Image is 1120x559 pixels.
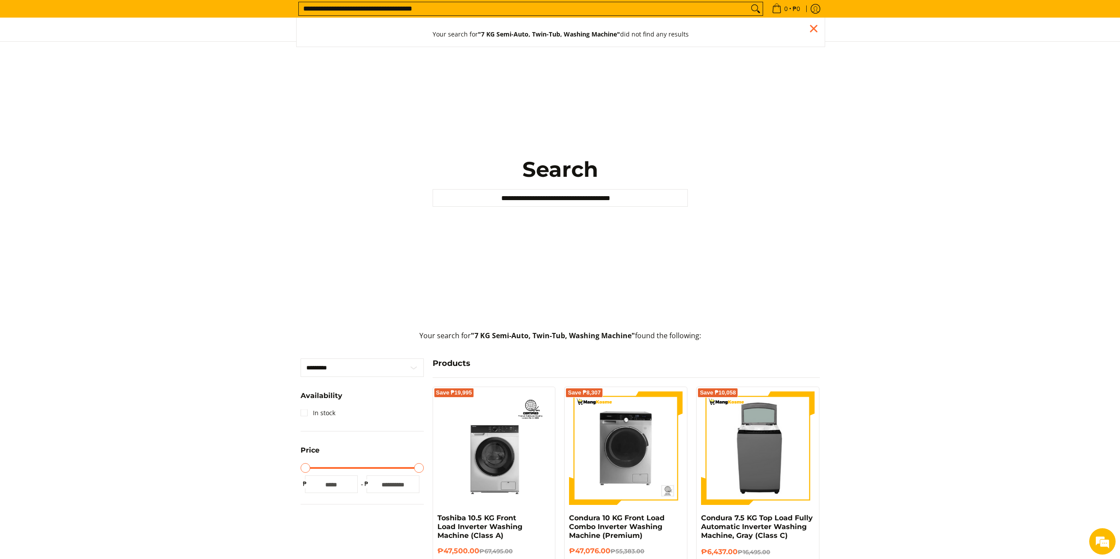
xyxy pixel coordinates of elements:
span: 0 [783,6,789,12]
span: Save ₱19,995 [436,390,472,395]
img: Condura 10 KG Front Load Combo Inverter Washing Machine (Premium) [569,391,683,505]
summary: Open [301,447,319,460]
a: Condura 7.5 KG Top Load Fully Automatic Inverter Washing Machine, Gray (Class C) [701,514,813,540]
h1: Search [433,156,688,183]
a: Toshiba 10.5 KG Front Load Inverter Washing Machine (Class A) [437,514,522,540]
strong: "7 KG Semi-Auto, Twin-Tub, Washing Machine" [471,331,635,340]
a: In stock [301,406,335,420]
del: ₱67,495.00 [479,548,513,555]
span: ₱ [301,479,309,488]
h6: ₱47,500.00 [437,547,551,555]
span: ₱0 [791,6,801,12]
h6: ₱6,437.00 [701,548,815,556]
del: ₱16,495.00 [738,548,770,555]
span: Price [301,447,319,454]
strong: "7 KG Semi-Auto, Twin-Tub, Washing Machine" [478,30,620,38]
img: condura-7.5kg-fully-automatic-top-load-inverter-washing-machine-class-a-full-view-mang-kosme [706,391,810,505]
span: Availability [301,392,342,399]
span: Save ₱10,058 [700,390,736,395]
button: Search [749,2,763,15]
a: Condura 10 KG Front Load Combo Inverter Washing Machine (Premium) [569,514,665,540]
p: Your search for found the following: [301,330,820,350]
span: Save ₱8,307 [568,390,601,395]
div: Close pop up [807,22,820,35]
h4: Products [433,358,820,369]
h6: ₱47,076.00 [569,547,683,555]
img: Toshiba 10.5 KG Front Load Inverter Washing Machine (Class A) [437,391,551,505]
span: ₱ [362,479,371,488]
button: Your search for"7 KG Semi-Auto, Twin-Tub, Washing Machine"did not find any results [424,22,698,47]
del: ₱55,383.00 [610,548,644,555]
summary: Open [301,392,342,406]
span: • [769,4,803,14]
